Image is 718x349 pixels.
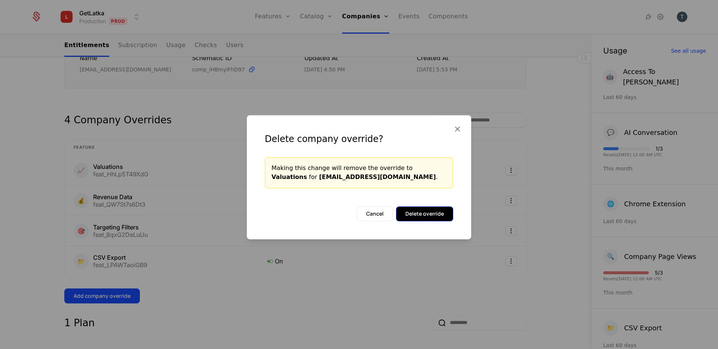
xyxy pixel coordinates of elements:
[271,173,307,180] span: Valuations
[357,206,393,221] button: Cancel
[271,164,447,182] div: Making this change will remove the override to for .
[396,206,453,221] button: Delete override
[319,173,436,180] span: [EMAIL_ADDRESS][DOMAIN_NAME]
[265,133,453,145] div: Delete company override?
